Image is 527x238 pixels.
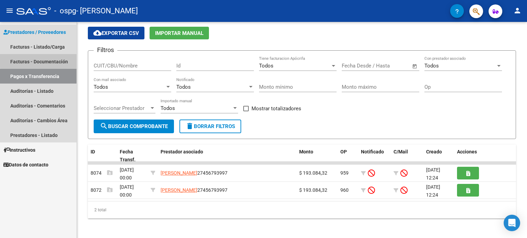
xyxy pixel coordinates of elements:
span: Mostrar totalizadores [251,104,301,113]
span: Prestadores / Proveedores [3,28,66,36]
datatable-header-cell: Fecha Transf. [117,145,148,167]
span: [DATE] 00:00 [120,184,134,198]
span: Notificado [361,149,384,154]
span: Monto [299,149,313,154]
datatable-header-cell: Monto [296,145,338,167]
span: 8074 [91,170,113,176]
input: End date [370,63,403,69]
datatable-header-cell: ID [88,145,117,167]
span: Todos [161,105,175,111]
span: Exportar CSV [93,30,139,36]
span: - [PERSON_NAME] [76,3,138,18]
span: Todos [176,84,191,90]
datatable-header-cell: Notificado [358,145,391,167]
span: Todos [259,63,273,69]
span: Buscar Comprobante [100,123,168,129]
button: Borrar Filtros [179,120,241,133]
span: 27456793997 [161,170,227,176]
span: Datos de contacto [3,161,48,168]
datatable-header-cell: Creado [423,145,454,167]
datatable-header-cell: C/Mail [391,145,423,167]
span: Creado [426,149,442,154]
span: OP [340,149,347,154]
button: Open calendar [411,62,419,70]
mat-icon: person [513,7,522,15]
mat-icon: cloud_download [93,29,102,37]
span: 8072 [91,187,113,193]
h3: Filtros [94,45,117,55]
span: $ 193.084,32 [299,187,327,193]
span: Borrar Filtros [186,123,235,129]
span: [PERSON_NAME] [161,187,197,193]
span: 959 [340,170,349,176]
span: Instructivos [3,146,35,154]
span: Fecha Transf. [120,149,136,162]
button: Exportar CSV [88,27,144,39]
datatable-header-cell: OP [338,145,358,167]
span: ID [91,149,95,154]
span: [PERSON_NAME] [161,170,197,176]
span: [DATE] 12:24 [426,167,440,180]
span: Seleccionar Prestador [94,105,149,111]
span: $ 193.084,32 [299,170,327,176]
span: C/Mail [394,149,408,154]
span: Prestador asociado [161,149,203,154]
span: 960 [340,187,349,193]
mat-icon: search [100,122,108,130]
span: - ospg [54,3,76,18]
span: [DATE] 00:00 [120,167,134,180]
div: 2 total [88,201,516,218]
datatable-header-cell: Acciones [454,145,516,167]
datatable-header-cell: Prestador asociado [158,145,296,167]
button: Buscar Comprobante [94,120,174,133]
input: Start date [342,63,364,69]
span: [DATE] 12:24 [426,184,440,198]
div: Open Intercom Messenger [504,215,520,231]
span: Todos [424,63,439,69]
span: Importar Manual [155,30,203,36]
span: Todos [94,84,108,90]
mat-icon: delete [186,122,194,130]
mat-icon: menu [5,7,14,15]
span: Acciones [457,149,477,154]
button: Importar Manual [150,27,209,39]
span: 27456793997 [161,187,227,193]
